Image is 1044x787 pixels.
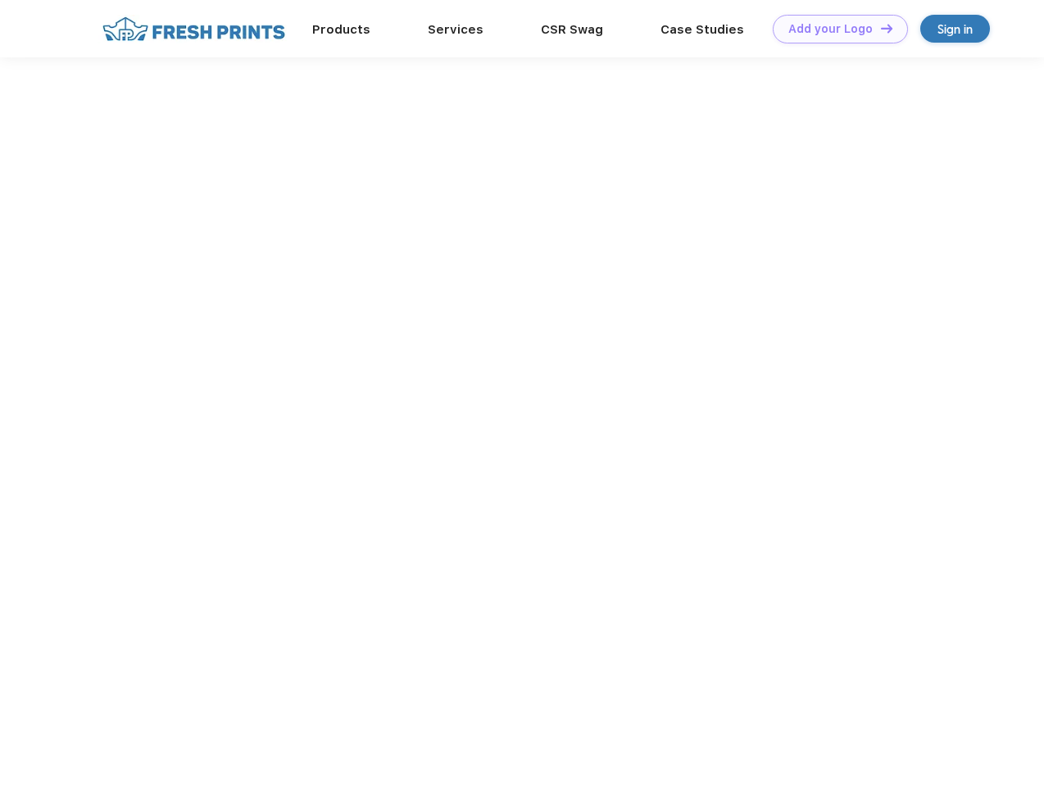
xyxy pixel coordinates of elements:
div: Sign in [937,20,973,39]
div: Add your Logo [788,22,873,36]
a: Products [312,22,370,37]
a: Sign in [920,15,990,43]
img: DT [881,24,892,33]
img: fo%20logo%202.webp [98,15,290,43]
